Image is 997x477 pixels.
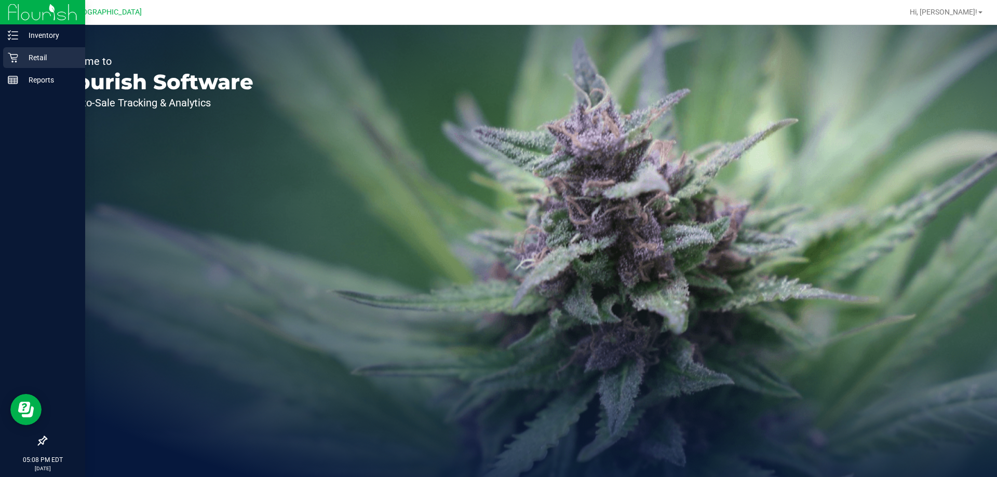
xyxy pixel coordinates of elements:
[56,98,253,108] p: Seed-to-Sale Tracking & Analytics
[910,8,977,16] span: Hi, [PERSON_NAME]!
[8,52,18,63] inline-svg: Retail
[5,465,80,472] p: [DATE]
[56,72,253,92] p: Flourish Software
[71,8,142,17] span: [GEOGRAPHIC_DATA]
[56,56,253,66] p: Welcome to
[18,74,80,86] p: Reports
[8,30,18,40] inline-svg: Inventory
[18,29,80,42] p: Inventory
[8,75,18,85] inline-svg: Reports
[10,394,42,425] iframe: Resource center
[5,455,80,465] p: 05:08 PM EDT
[18,51,80,64] p: Retail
